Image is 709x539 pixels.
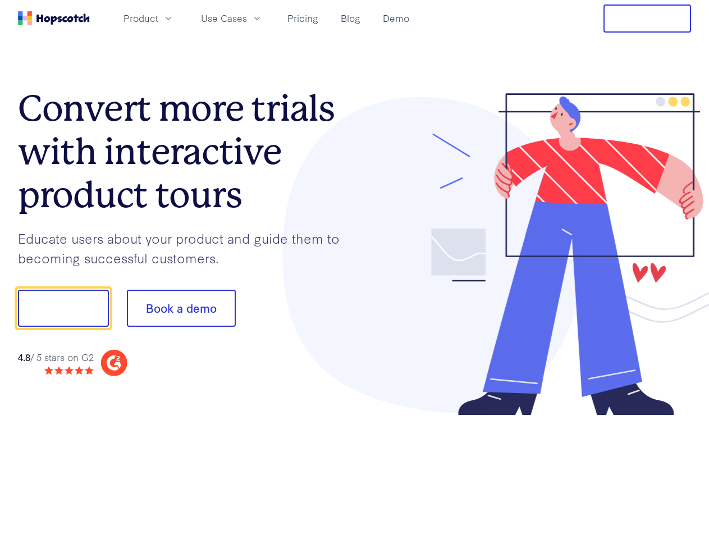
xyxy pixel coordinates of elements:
p: Educate users about your product and guide them to becoming successful customers. [18,229,355,267]
button: Use Cases [194,9,269,28]
a: Home [18,11,90,25]
button: Product [117,9,181,28]
button: Show me! [18,290,109,327]
button: Free Trial [603,4,691,33]
a: Blog [336,9,365,28]
strong: 4.8 [18,350,30,363]
a: Demo [378,9,414,28]
h1: Convert more trials with interactive product tours [18,87,355,216]
button: Book a demo [127,290,236,327]
span: Product [123,11,158,25]
div: / 5 stars on G2 [18,350,94,364]
a: Pricing [283,9,323,28]
span: Use Cases [201,11,247,25]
